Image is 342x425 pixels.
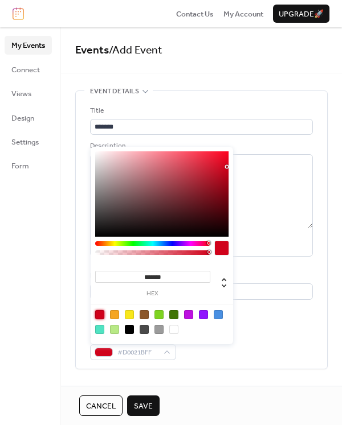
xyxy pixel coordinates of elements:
span: / Add Event [109,40,162,61]
span: Contact Us [176,9,214,20]
label: hex [95,291,210,297]
a: My Account [223,8,263,19]
a: Contact Us [176,8,214,19]
a: Events [75,40,109,61]
span: Cancel [86,401,116,412]
div: #9013FE [199,310,208,319]
span: Form [11,160,29,172]
span: Design [11,113,34,124]
span: Connect [11,64,40,76]
a: Form [5,156,52,175]
span: Views [11,88,31,100]
span: Event details [90,86,139,97]
span: Date and time [90,383,139,394]
span: My Account [223,9,263,20]
div: #F8E71C [125,310,134,319]
a: Views [5,84,52,102]
div: #50E3C2 [95,325,104,334]
a: My Events [5,36,52,54]
div: #D0021B [95,310,104,319]
div: Description [90,141,311,152]
button: Cancel [79,395,123,416]
div: #B8E986 [110,325,119,334]
span: Settings [11,137,39,148]
span: Upgrade 🚀 [279,9,324,20]
span: #D0021BFF [117,347,158,358]
div: Title [90,105,311,117]
button: Save [127,395,160,416]
span: My Events [11,40,45,51]
div: #9B9B9B [154,325,164,334]
div: #BD10E0 [184,310,193,319]
img: logo [13,7,24,20]
div: #FFFFFF [169,325,178,334]
div: #000000 [125,325,134,334]
div: #F5A623 [110,310,119,319]
span: Save [134,401,153,412]
a: Design [5,109,52,127]
div: #417505 [169,310,178,319]
a: Connect [5,60,52,79]
a: Settings [5,133,52,151]
button: Upgrade🚀 [273,5,329,23]
div: #8B572A [140,310,149,319]
div: #4A4A4A [140,325,149,334]
div: #4A90E2 [214,310,223,319]
div: #7ED321 [154,310,164,319]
